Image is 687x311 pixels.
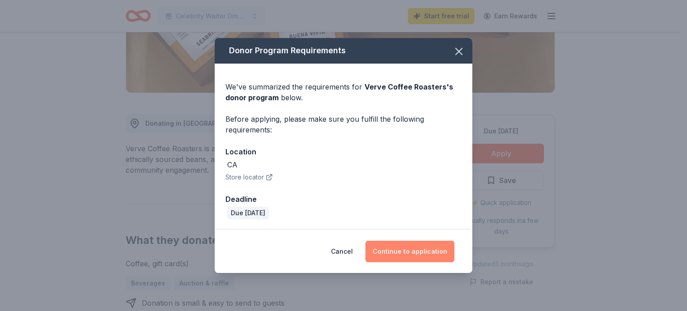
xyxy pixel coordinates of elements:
[365,241,454,262] button: Continue to application
[331,241,353,262] button: Cancel
[225,193,462,205] div: Deadline
[225,81,462,103] div: We've summarized the requirements for below.
[227,207,269,219] div: Due [DATE]
[225,114,462,135] div: Before applying, please make sure you fulfill the following requirements:
[225,146,462,158] div: Location
[225,172,273,183] button: Store locator
[215,38,472,64] div: Donor Program Requirements
[227,159,237,170] div: CA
